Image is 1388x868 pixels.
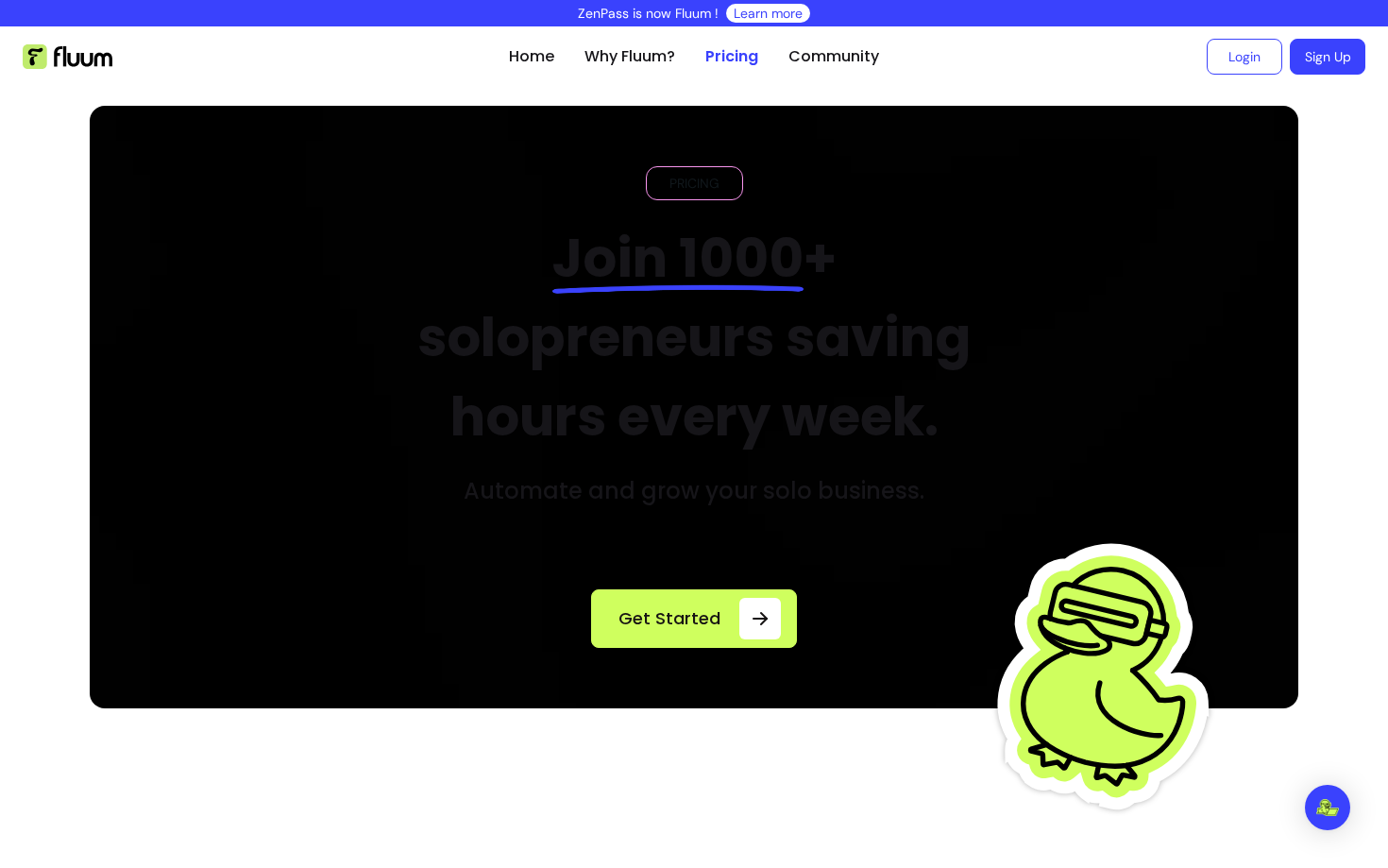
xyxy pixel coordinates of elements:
h3: Automate and grow your solo business. [464,476,924,506]
span: Get Started [607,605,732,632]
a: Pricing [705,45,758,68]
a: Learn more [734,4,803,23]
h2: + solopreneurs saving hours every week. [375,219,1014,457]
a: Login [1207,39,1282,75]
span: Join 1000 [552,221,804,296]
span: PRICING [662,174,727,193]
a: Why Fluum? [584,45,675,68]
a: Get Started [591,589,797,648]
p: ZenPass is now Fluum ! [578,4,719,23]
img: Fluum Logo [23,44,112,69]
a: Community [788,45,879,68]
a: Home [509,45,554,68]
img: Fluum Duck sticker [991,510,1227,841]
a: Sign Up [1290,39,1365,75]
div: Open Intercom Messenger [1305,785,1350,830]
